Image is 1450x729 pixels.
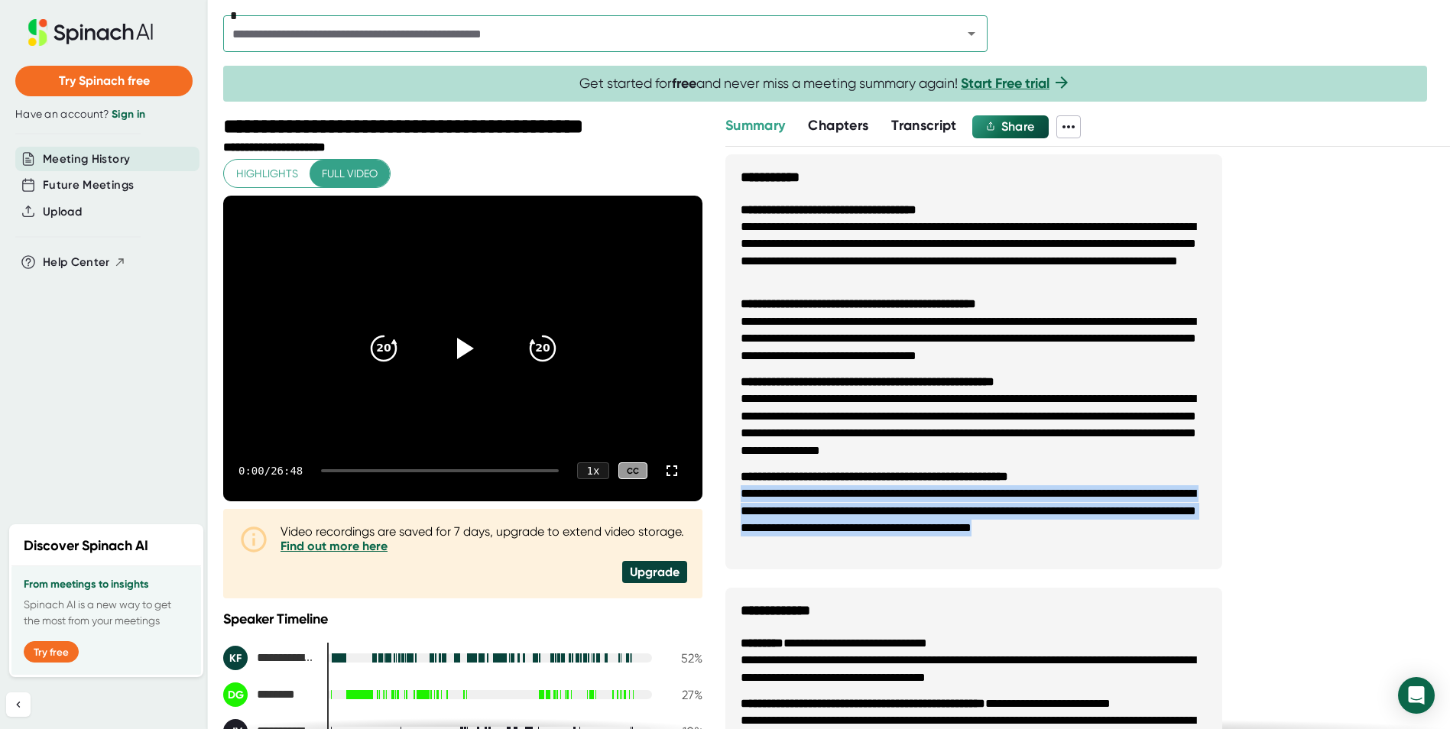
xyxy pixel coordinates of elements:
span: Help Center [43,254,110,271]
div: 52 % [664,651,702,666]
button: Share [972,115,1049,138]
button: Transcript [891,115,957,136]
div: Open Intercom Messenger [1398,677,1435,714]
div: Have an account? [15,108,193,122]
span: Transcript [891,117,957,134]
span: Full video [322,164,378,183]
button: Help Center [43,254,126,271]
a: Start Free trial [961,75,1049,92]
span: Get started for and never miss a meeting summary again! [579,75,1071,92]
button: Highlights [224,160,310,188]
button: Upload [43,203,82,221]
button: Collapse sidebar [6,692,31,717]
span: Summary [725,117,785,134]
div: Upgrade [622,561,687,583]
button: Meeting History [43,151,130,168]
div: Video recordings are saved for 7 days, upgrade to extend video storage. [281,524,687,553]
div: 0:00 / 26:48 [238,465,303,477]
div: KF [223,646,248,670]
span: Chapters [808,117,868,134]
div: Speaker Timeline [223,611,702,627]
div: 1 x [577,462,609,479]
button: Summary [725,115,785,136]
h3: From meetings to insights [24,578,189,591]
div: DG [223,682,248,707]
button: Future Meetings [43,177,134,194]
div: Koutselos Elli (H&M US: US: Construction & Facilities) [223,646,315,670]
button: Try Spinach free [15,66,193,96]
button: Open [961,23,982,44]
span: Try Spinach free [59,73,150,88]
button: Full video [310,160,390,188]
b: free [672,75,696,92]
div: Dan Graf [223,682,315,707]
p: Spinach AI is a new way to get the most from your meetings [24,597,189,629]
button: Chapters [808,115,868,136]
h2: Discover Spinach AI [24,536,148,556]
div: 27 % [664,688,702,702]
button: Try free [24,641,79,663]
span: Highlights [236,164,298,183]
a: Sign in [112,108,145,121]
span: Share [1001,119,1035,134]
div: CC [618,462,647,480]
a: Find out more here [281,539,388,553]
